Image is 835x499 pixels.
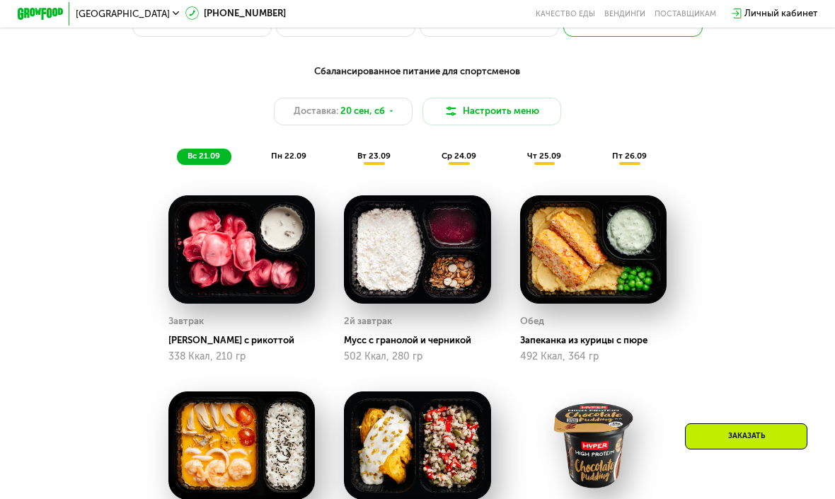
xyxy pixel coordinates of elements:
[294,104,338,118] span: Доставка:
[74,64,761,79] div: Сбалансированное питание для спортсменов
[527,151,561,161] span: чт 25.09
[168,335,325,346] div: [PERSON_NAME] с рикоттой
[604,9,645,18] a: Вендинги
[168,313,204,331] div: Завтрак
[168,351,316,362] div: 338 Ккал, 210 гр
[422,98,562,125] button: Настроить меню
[271,151,306,161] span: пн 22.09
[685,423,807,449] div: Заказать
[344,313,392,331] div: 2й завтрак
[76,9,170,18] span: [GEOGRAPHIC_DATA]
[744,6,817,21] div: Личный кабинет
[185,6,286,21] a: [PHONE_NUMBER]
[188,151,220,161] span: вс 21.09
[442,151,476,161] span: ср 24.09
[520,351,667,362] div: 492 Ккал, 364 гр
[344,335,500,346] div: Мусс с гранолой и черникой
[344,351,491,362] div: 502 Ккал, 280 гр
[340,104,385,118] span: 20 сен, сб
[612,151,647,161] span: пт 26.09
[536,9,595,18] a: Качество еды
[520,313,544,331] div: Обед
[520,335,676,346] div: Запеканка из курицы с пюре
[655,9,716,18] div: поставщикам
[357,151,391,161] span: вт 23.09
